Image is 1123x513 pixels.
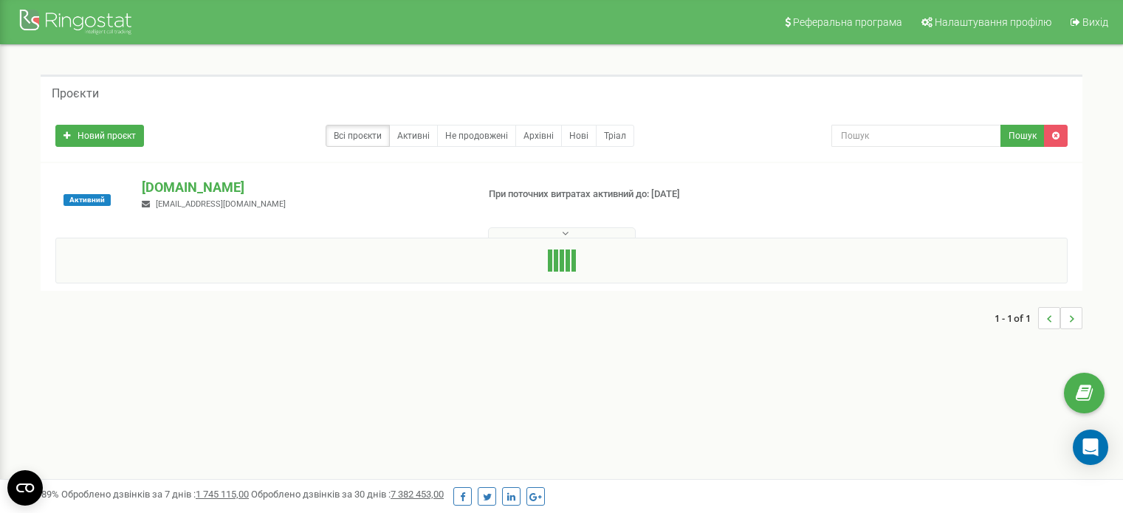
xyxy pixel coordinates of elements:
span: [EMAIL_ADDRESS][DOMAIN_NAME] [156,199,286,209]
p: При поточних витратах активний до: [DATE] [489,187,725,202]
span: Вихід [1082,16,1108,28]
p: [DOMAIN_NAME] [142,178,464,197]
input: Пошук [831,125,1001,147]
a: Нові [561,125,597,147]
u: 7 382 453,00 [391,489,444,500]
a: Новий проєкт [55,125,144,147]
a: Активні [389,125,438,147]
a: Архівні [515,125,562,147]
div: Open Intercom Messenger [1073,430,1108,465]
u: 1 745 115,00 [196,489,249,500]
a: Не продовжені [437,125,516,147]
button: Open CMP widget [7,470,43,506]
span: Оброблено дзвінків за 7 днів : [61,489,249,500]
span: Налаштування профілю [935,16,1051,28]
nav: ... [995,292,1082,344]
h5: Проєкти [52,87,99,100]
span: Активний [63,194,111,206]
a: Тріал [596,125,634,147]
a: Всі проєкти [326,125,390,147]
span: 1 - 1 of 1 [995,307,1038,329]
button: Пошук [1000,125,1045,147]
span: Оброблено дзвінків за 30 днів : [251,489,444,500]
span: Реферальна програма [793,16,902,28]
